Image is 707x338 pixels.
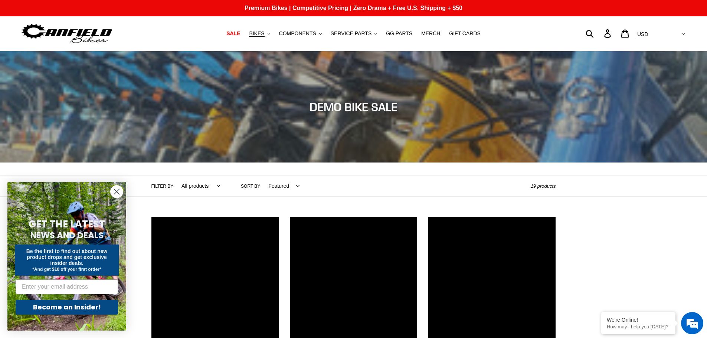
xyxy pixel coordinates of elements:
button: SERVICE PARTS [327,29,381,39]
button: BIKES [245,29,274,39]
button: Become an Insider! [16,300,118,315]
span: SERVICE PARTS [331,30,371,37]
a: GG PARTS [382,29,416,39]
div: We're Online! [607,317,670,323]
label: Sort by [241,183,260,190]
span: BIKES [249,30,264,37]
span: GG PARTS [386,30,412,37]
p: How may I help you today? [607,324,670,329]
span: *And get $10 off your first order* [32,267,101,272]
label: Filter by [151,183,174,190]
a: SALE [223,29,244,39]
input: Enter your email address [16,279,118,294]
span: COMPONENTS [279,30,316,37]
span: 19 products [531,183,556,189]
span: NEWS AND DEALS [30,229,104,241]
button: COMPONENTS [275,29,325,39]
span: GET THE LATEST [29,217,105,231]
button: Close dialog [110,185,123,198]
input: Search [590,25,609,42]
span: MERCH [421,30,440,37]
span: GIFT CARDS [449,30,481,37]
span: DEMO BIKE SALE [310,100,397,114]
span: SALE [226,30,240,37]
span: Be the first to find out about new product drops and get exclusive insider deals. [26,248,108,266]
a: MERCH [418,29,444,39]
img: Canfield Bikes [20,22,113,45]
a: GIFT CARDS [445,29,484,39]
